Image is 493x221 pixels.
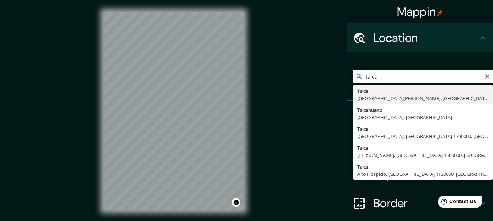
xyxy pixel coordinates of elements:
[347,159,493,189] div: Layout
[357,151,489,159] div: [PERSON_NAME], [GEOGRAPHIC_DATA] 1500000, [GEOGRAPHIC_DATA]
[347,23,493,52] div: Location
[357,163,489,170] div: Talca
[347,189,493,218] div: Border
[357,114,489,121] div: [GEOGRAPHIC_DATA], [GEOGRAPHIC_DATA]
[373,167,478,181] h4: Layout
[103,12,244,210] canvas: Map
[373,196,478,210] h4: Border
[357,87,489,95] div: Talca
[373,31,478,45] h4: Location
[357,125,489,133] div: Talca
[353,70,493,83] input: Pick your city or area
[232,198,240,207] button: Toggle attribution
[357,133,489,140] div: [GEOGRAPHIC_DATA], [GEOGRAPHIC_DATA] 1390000, [GEOGRAPHIC_DATA]
[357,144,489,151] div: Talca
[357,106,489,114] div: Talcahuano
[347,130,493,159] div: Style
[484,72,490,79] button: Clear
[347,101,493,130] div: Pins
[437,10,443,16] img: pin-icon.png
[357,95,489,102] div: [GEOGRAPHIC_DATA][PERSON_NAME], [GEOGRAPHIC_DATA]
[397,4,443,19] h4: Mappin
[428,193,485,213] iframe: Help widget launcher
[357,170,489,178] div: Alto Hospicio, [GEOGRAPHIC_DATA] 1130000, [GEOGRAPHIC_DATA]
